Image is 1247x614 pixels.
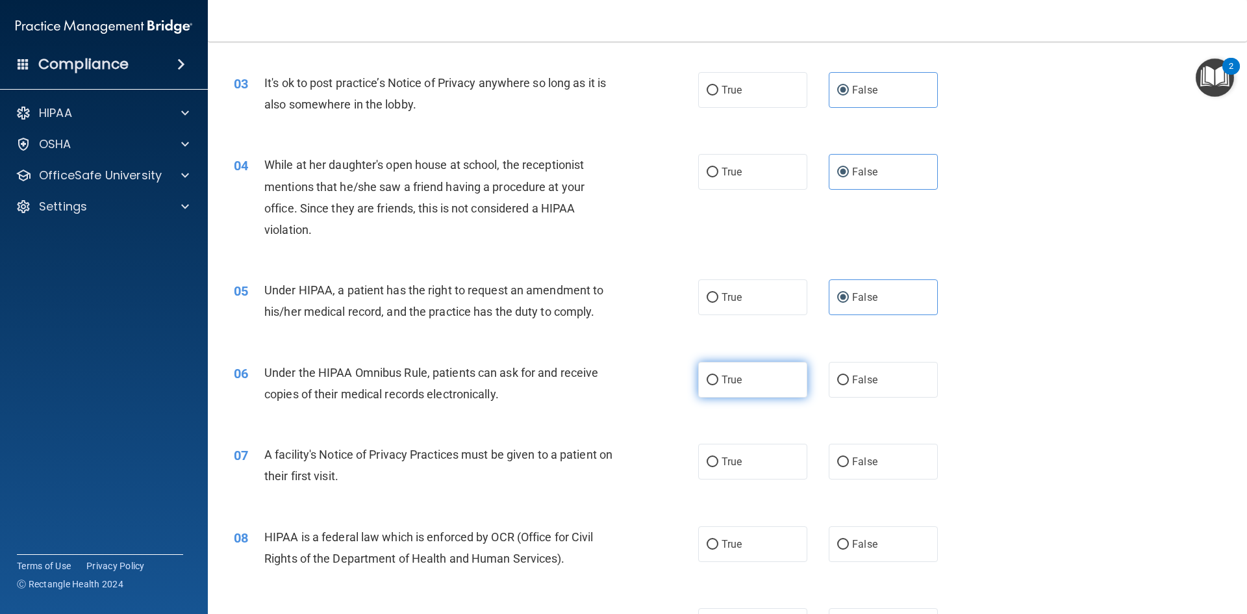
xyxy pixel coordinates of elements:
p: HIPAA [39,105,72,121]
h4: Compliance [38,55,129,73]
input: False [837,540,849,550]
span: While at her daughter's open house at school, the receptionist mentions that he/she saw a friend ... [264,158,585,237]
span: It's ok to post practice’s Notice of Privacy anywhere so long as it is also somewhere in the lobby. [264,76,606,111]
input: True [707,457,718,467]
span: True [722,538,742,550]
button: Open Resource Center, 2 new notifications [1196,58,1234,97]
span: 08 [234,530,248,546]
input: True [707,540,718,550]
input: False [837,457,849,467]
input: True [707,293,718,303]
span: True [722,84,742,96]
img: PMB logo [16,14,192,40]
div: 2 [1229,66,1233,83]
span: 07 [234,448,248,463]
span: True [722,455,742,468]
span: A facility's Notice of Privacy Practices must be given to a patient on their first visit. [264,448,612,483]
input: False [837,168,849,177]
a: OfficeSafe University [16,168,189,183]
span: 03 [234,76,248,92]
a: OSHA [16,136,189,152]
span: False [852,84,877,96]
span: Under the HIPAA Omnibus Rule, patients can ask for and receive copies of their medical records el... [264,366,598,401]
input: False [837,86,849,96]
span: Under HIPAA, a patient has the right to request an amendment to his/her medical record, and the p... [264,283,603,318]
span: True [722,291,742,303]
a: HIPAA [16,105,189,121]
p: OSHA [39,136,71,152]
span: True [722,374,742,386]
span: False [852,455,877,468]
span: 05 [234,283,248,299]
input: False [837,376,849,385]
input: False [837,293,849,303]
input: True [707,376,718,385]
span: False [852,291,877,303]
input: True [707,168,718,177]
span: False [852,538,877,550]
a: Terms of Use [17,559,71,572]
span: False [852,166,877,178]
span: False [852,374,877,386]
span: Ⓒ Rectangle Health 2024 [17,578,123,591]
span: True [722,166,742,178]
input: True [707,86,718,96]
a: Privacy Policy [86,559,145,572]
span: 04 [234,158,248,173]
p: OfficeSafe University [39,168,162,183]
span: HIPAA is a federal law which is enforced by OCR (Office for Civil Rights of the Department of Hea... [264,530,594,565]
a: Settings [16,199,189,214]
p: Settings [39,199,87,214]
span: 06 [234,366,248,381]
